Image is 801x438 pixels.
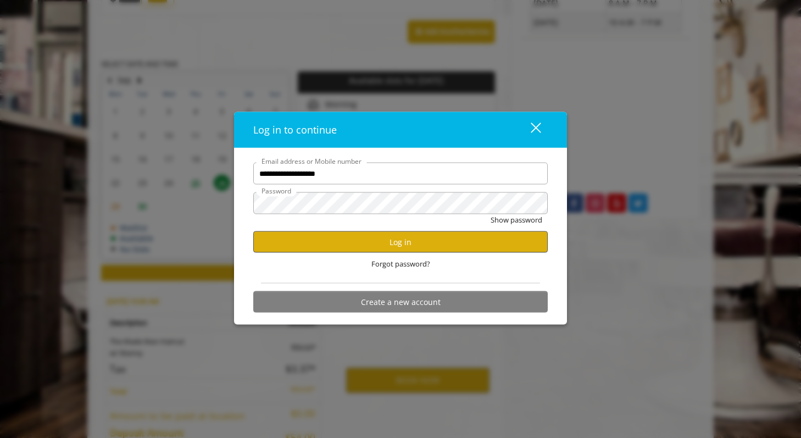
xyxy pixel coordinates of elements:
div: close dialog [518,121,540,138]
button: Log in [253,231,548,253]
input: Password [253,192,548,214]
span: Log in to continue [253,123,337,136]
input: Email address or Mobile number [253,163,548,185]
button: close dialog [510,119,548,141]
span: Forgot password? [371,258,430,270]
label: Password [256,186,297,196]
button: Show password [491,214,542,226]
button: Create a new account [253,291,548,313]
label: Email address or Mobile number [256,156,367,167]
